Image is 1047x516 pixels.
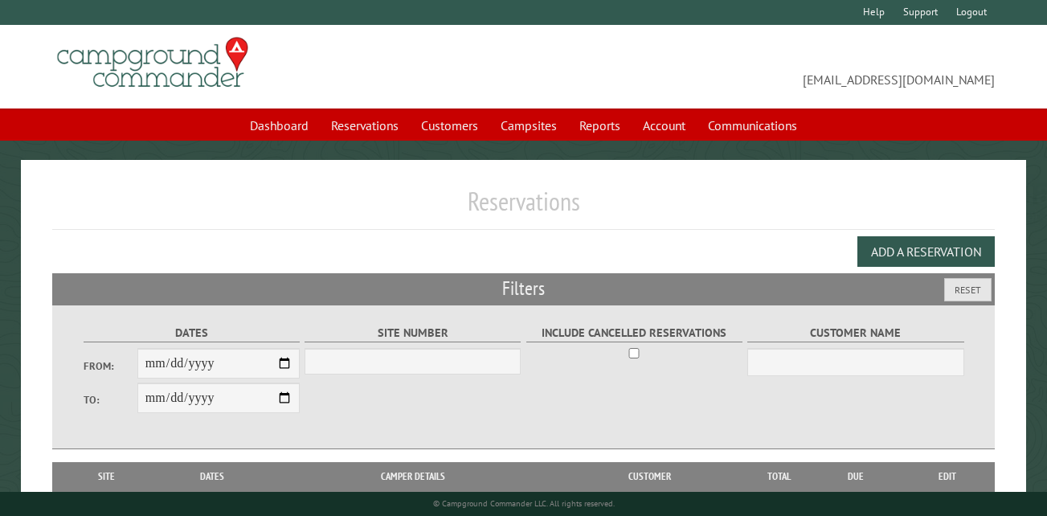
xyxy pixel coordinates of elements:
[52,273,995,304] h2: Filters
[491,110,566,141] a: Campsites
[857,236,995,267] button: Add a Reservation
[747,462,812,491] th: Total
[84,392,137,407] label: To:
[526,324,742,342] label: Include Cancelled Reservations
[52,31,253,94] img: Campground Commander
[524,44,995,89] span: [EMAIL_ADDRESS][DOMAIN_NAME]
[240,110,318,141] a: Dashboard
[553,462,747,491] th: Customer
[570,110,630,141] a: Reports
[84,358,137,374] label: From:
[152,462,272,491] th: Dates
[411,110,488,141] a: Customers
[747,324,963,342] label: Customer Name
[944,278,992,301] button: Reset
[305,324,521,342] label: Site Number
[60,462,152,491] th: Site
[698,110,807,141] a: Communications
[321,110,408,141] a: Reservations
[84,324,300,342] label: Dates
[900,462,995,491] th: Edit
[433,498,615,509] small: © Campground Commander LLC. All rights reserved.
[812,462,900,491] th: Due
[272,462,553,491] th: Camper Details
[633,110,695,141] a: Account
[52,186,995,230] h1: Reservations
